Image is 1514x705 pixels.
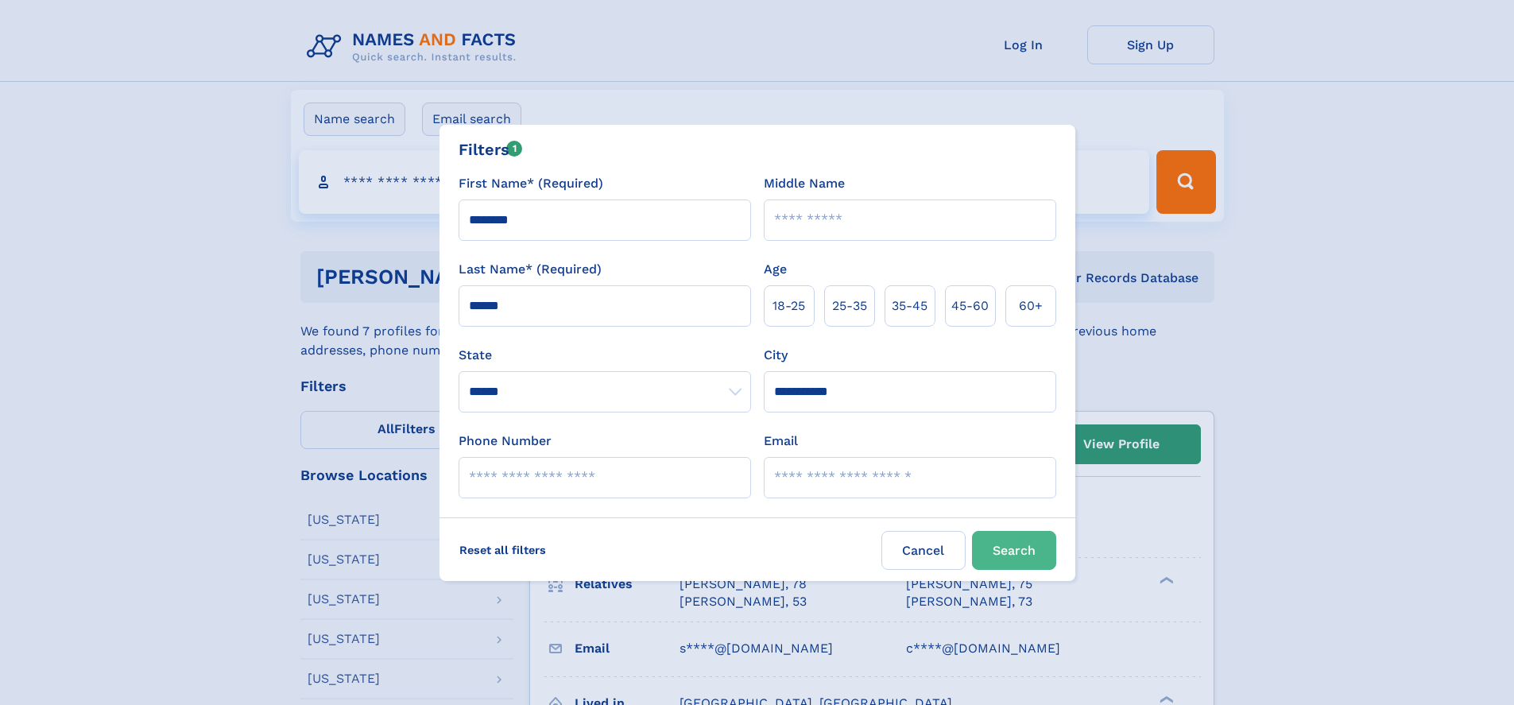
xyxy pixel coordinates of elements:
label: Last Name* (Required) [459,260,602,279]
label: Age [764,260,787,279]
label: Cancel [881,531,966,570]
label: Phone Number [459,432,552,451]
span: 25‑35 [832,296,867,316]
span: 45‑60 [951,296,989,316]
label: State [459,346,751,365]
span: 18‑25 [772,296,805,316]
span: 60+ [1019,296,1043,316]
label: First Name* (Required) [459,174,603,193]
label: Middle Name [764,174,845,193]
div: Filters [459,138,523,161]
label: City [764,346,788,365]
label: Email [764,432,798,451]
label: Reset all filters [449,531,556,569]
button: Search [972,531,1056,570]
span: 35‑45 [892,296,927,316]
